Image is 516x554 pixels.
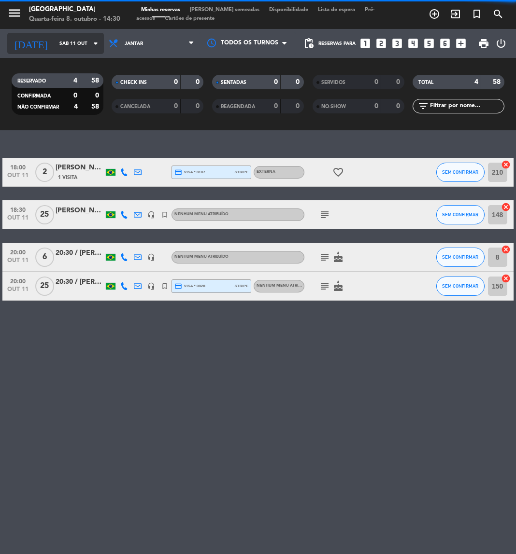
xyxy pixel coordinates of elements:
span: visa * 0828 [174,282,205,290]
button: SEM CONFIRMAR [436,205,485,224]
i: cake [332,280,344,292]
span: out 11 [6,257,30,268]
span: Jantar [125,41,143,46]
strong: 0 [274,103,278,110]
button: SEM CONFIRMAR [436,248,485,267]
span: SEM CONFIRMAR [442,283,478,289]
span: SERVIDOS [321,80,345,85]
span: Lista de espera [313,7,360,13]
i: power_settings_new [495,38,507,49]
i: turned_in_not [471,8,483,20]
strong: 0 [374,103,378,110]
span: 20:00 [6,275,30,286]
strong: 4 [74,103,78,110]
div: 20:30 / [PERSON_NAME] [56,248,104,259]
i: credit_card [174,282,182,290]
span: CHECK INS [120,80,147,85]
strong: 0 [174,79,178,85]
div: [PERSON_NAME] [56,162,104,173]
span: Minhas reservas [136,7,185,13]
span: print [478,38,489,49]
i: looks_one [359,37,372,50]
i: subject [319,209,330,221]
button: menu [7,6,22,24]
i: add_box [455,37,467,50]
div: 20:30 / [PERSON_NAME] [56,277,104,288]
span: Externa [257,170,275,174]
strong: 0 [73,92,77,99]
i: add_circle_outline [429,8,440,20]
i: menu [7,6,22,20]
input: Filtrar por nome... [429,101,504,111]
i: looks_4 [407,37,419,50]
i: subject [319,280,330,292]
span: TOTAL [418,80,433,85]
span: Nenhum menu atribuído [174,212,229,216]
i: credit_card [174,168,182,176]
span: SEM CONFIRMAR [442,169,478,175]
i: headset_mic [147,211,155,219]
span: 18:00 [6,161,30,172]
strong: 0 [95,92,101,99]
strong: 4 [474,79,478,85]
span: SEM CONFIRMAR [442,254,478,260]
button: SEM CONFIRMAR [436,277,485,296]
span: out 11 [6,286,30,297]
span: SEM CONFIRMAR [442,212,478,217]
span: pending_actions [303,38,315,49]
strong: 58 [493,79,502,85]
span: 25 [35,205,54,224]
i: cake [332,251,344,263]
span: Nenhum menu atribuído [174,255,229,259]
span: CONFIRMADA [17,94,51,98]
span: REAGENDADA [221,104,255,109]
i: cancel [501,245,511,254]
strong: 0 [274,79,278,85]
i: cancel [501,202,511,212]
span: [PERSON_NAME] semeadas [185,7,264,13]
strong: 0 [396,79,402,85]
i: arrow_drop_down [90,38,101,49]
i: search [492,8,504,20]
span: Cartões de presente [160,16,219,21]
strong: 0 [374,79,378,85]
span: 18:30 [6,204,30,215]
i: filter_list [417,100,429,112]
i: cancel [501,160,511,169]
span: stripe [234,283,248,289]
i: turned_in_not [161,282,169,290]
i: looks_5 [423,37,435,50]
span: 6 [35,248,54,267]
span: NÃO CONFIRMAR [17,105,59,110]
strong: 0 [174,103,178,110]
div: LOG OUT [493,29,509,58]
span: CANCELADA [120,104,150,109]
span: Disponibilidade [264,7,313,13]
strong: 58 [91,77,101,84]
span: Reservas para [318,41,356,46]
strong: 0 [296,79,301,85]
strong: 58 [91,103,101,110]
span: out 11 [6,172,30,183]
span: 2 [35,163,54,182]
span: SENTADAS [221,80,246,85]
span: 25 [35,277,54,296]
span: 20:00 [6,246,30,257]
strong: 4 [73,77,77,84]
i: subject [319,251,330,263]
i: exit_to_app [450,8,461,20]
span: 1 Visita [58,174,77,181]
span: out 11 [6,215,30,226]
button: SEM CONFIRMAR [436,163,485,182]
i: cancel [501,274,511,283]
span: RESERVADO [17,79,46,83]
span: stripe [234,169,248,175]
span: Nenhum menu atribuído [257,284,311,288]
i: [DATE] [7,33,55,53]
span: visa * 8107 [174,168,205,176]
i: headset_mic [147,253,155,261]
span: NO-SHOW [321,104,346,109]
div: Quarta-feira 8. outubro - 14:30 [29,14,120,24]
i: turned_in_not [161,211,169,219]
i: favorite_border [332,166,344,178]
